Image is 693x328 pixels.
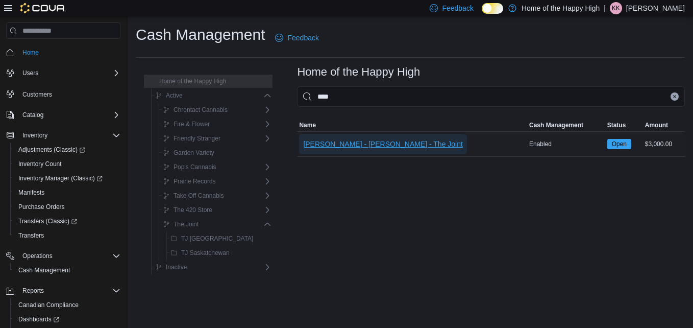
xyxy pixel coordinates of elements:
[482,3,503,14] input: Dark Mode
[14,264,120,276] span: Cash Management
[18,301,79,309] span: Canadian Compliance
[18,285,120,297] span: Reports
[10,200,125,214] button: Purchase Orders
[645,121,668,129] span: Amount
[14,215,81,227] a: Transfers (Classic)
[10,143,125,157] a: Adjustments (Classic)
[527,138,605,150] div: Enabled
[14,201,120,213] span: Purchase Orders
[159,190,228,202] button: Take Off Cannabis
[18,250,57,262] button: Operations
[152,261,191,273] button: Inactive
[2,66,125,80] button: Users
[166,263,187,271] span: Inactive
[18,160,62,168] span: Inventory Count
[174,192,224,200] span: Take Off Cannabis
[22,49,39,57] span: Home
[159,118,214,130] button: Fire & Flower
[610,2,622,14] div: Kirandeep Kaur
[174,149,214,157] span: Garden Variety
[159,204,216,216] button: The 420 Store
[612,139,627,149] span: Open
[159,104,232,116] button: Chrontact Cannabis
[18,109,120,121] span: Catalog
[174,206,212,214] span: The 420 Store
[174,220,199,228] span: The Joint
[671,92,679,101] button: Clear input
[14,158,120,170] span: Inventory Count
[605,119,643,131] button: Status
[20,3,66,13] img: Cova
[14,186,48,199] a: Manifests
[2,45,125,60] button: Home
[22,90,52,99] span: Customers
[2,284,125,298] button: Reports
[167,232,257,245] button: TJ [GEOGRAPHIC_DATA]
[22,111,43,119] span: Catalog
[159,132,225,145] button: Friendly Stranger
[522,2,600,14] p: Home of the Happy High
[10,298,125,312] button: Canadian Compliance
[18,174,103,182] span: Inventory Manager (Classic)
[14,313,120,325] span: Dashboards
[18,67,120,79] span: Users
[14,313,63,325] a: Dashboards
[152,89,187,102] button: Active
[604,2,606,14] p: |
[181,249,230,257] span: TJ Saskatchewan
[14,299,120,311] span: Canadian Compliance
[529,121,583,129] span: Cash Management
[2,86,125,101] button: Customers
[174,120,210,128] span: Fire & Flower
[18,129,52,142] button: Inventory
[22,252,53,260] span: Operations
[10,185,125,200] button: Manifests
[159,218,203,230] button: The Joint
[643,138,685,150] div: $3,000.00
[14,264,74,276] a: Cash Management
[607,121,626,129] span: Status
[14,215,120,227] span: Transfers (Classic)
[14,144,89,156] a: Adjustments (Classic)
[18,109,47,121] button: Catalog
[166,91,183,100] span: Active
[136,25,265,45] h1: Cash Management
[14,158,66,170] a: Inventory Count
[527,119,605,131] button: Cash Management
[159,147,218,159] button: Garden Variety
[10,312,125,326] a: Dashboards
[174,177,216,185] span: Prairie Records
[297,86,685,107] input: This is a search bar. As you type, the results lower in the page will automatically filter.
[626,2,685,14] p: [PERSON_NAME]
[18,146,85,154] span: Adjustments (Classic)
[10,228,125,243] button: Transfers
[18,217,77,225] span: Transfers (Classic)
[18,87,120,100] span: Customers
[181,235,253,243] span: TJ [GEOGRAPHIC_DATA]
[297,119,527,131] button: Name
[18,250,120,262] span: Operations
[18,231,44,240] span: Transfers
[18,129,120,142] span: Inventory
[10,171,125,185] a: Inventory Manager (Classic)
[159,161,220,173] button: Pop's Cannabis
[612,2,620,14] span: KK
[14,229,120,242] span: Transfers
[14,201,69,213] a: Purchase Orders
[299,134,467,154] button: [PERSON_NAME] - [PERSON_NAME] - The Joint
[18,203,65,211] span: Purchase Orders
[607,139,631,149] span: Open
[14,172,120,184] span: Inventory Manager (Classic)
[2,249,125,263] button: Operations
[22,131,47,139] span: Inventory
[297,66,420,78] h3: Home of the Happy High
[442,3,473,13] span: Feedback
[22,69,38,77] span: Users
[14,186,120,199] span: Manifests
[18,88,56,101] a: Customers
[271,28,323,48] a: Feedback
[174,106,228,114] span: Chrontact Cannabis
[18,285,48,297] button: Reports
[287,33,318,43] span: Feedback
